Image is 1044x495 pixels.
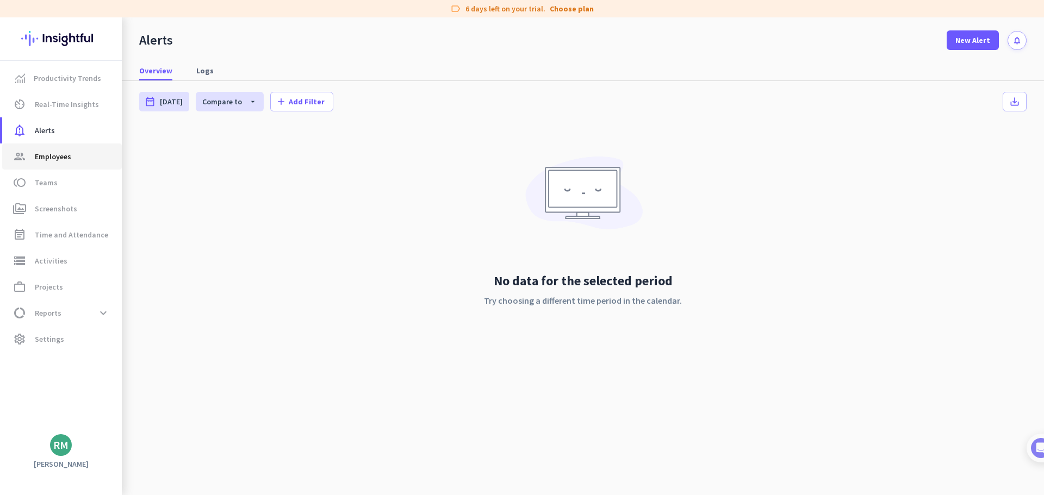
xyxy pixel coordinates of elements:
[13,124,26,137] i: notification_important
[2,248,122,274] a: storageActivities
[520,148,645,245] img: No data
[53,440,69,450] div: RM
[35,280,63,293] span: Projects
[35,176,58,189] span: Teams
[1003,92,1027,111] button: save_alt
[2,300,122,326] a: data_usageReportsexpand_more
[2,143,122,170] a: groupEmployees
[35,254,67,267] span: Activities
[947,30,999,50] button: New Alert
[1008,31,1027,50] button: notifications
[34,72,101,85] span: Productivity Trends
[35,228,108,241] span: Time and Attendance
[270,92,333,111] button: addAdd Filter
[94,303,113,323] button: expand_more
[1012,36,1022,45] i: notifications
[276,96,287,107] i: add
[13,176,26,189] i: toll
[450,3,461,14] i: label
[2,274,122,300] a: work_outlineProjects
[484,272,682,290] h2: No data for the selected period
[202,97,242,106] span: Compare to
[1009,96,1020,107] i: save_alt
[35,202,77,215] span: Screenshots
[13,254,26,267] i: storage
[21,17,101,60] img: Insightful logo
[160,96,183,107] span: [DATE]
[13,150,26,163] i: group
[13,228,26,241] i: event_note
[484,294,682,307] p: Try choosing a different time period in the calendar.
[139,65,172,76] span: Overview
[2,117,122,143] a: notification_importantAlerts
[145,96,156,107] i: date_range
[550,3,594,14] a: Choose plan
[139,32,173,48] div: Alerts
[2,170,122,196] a: tollTeams
[15,73,25,83] img: menu-item
[13,306,26,319] i: data_usage
[2,222,122,248] a: event_noteTime and Attendance
[289,96,325,107] span: Add Filter
[13,202,26,215] i: perm_media
[2,91,122,117] a: av_timerReal-Time Insights
[196,65,214,76] span: Logs
[955,35,990,46] span: New Alert
[35,124,55,137] span: Alerts
[2,65,122,91] a: menu-itemProductivity Trends
[242,97,257,106] i: arrow_drop_down
[2,196,122,222] a: perm_mediaScreenshots
[2,326,122,352] a: settingsSettings
[13,333,26,346] i: settings
[35,306,61,319] span: Reports
[13,98,26,111] i: av_timer
[35,333,64,346] span: Settings
[13,280,26,293] i: work_outline
[35,150,71,163] span: Employees
[35,98,99,111] span: Real-Time Insights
